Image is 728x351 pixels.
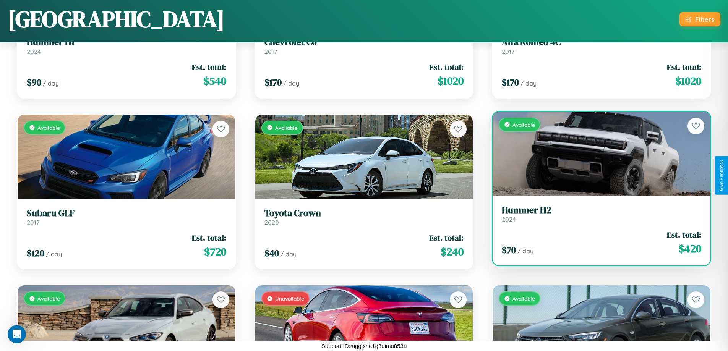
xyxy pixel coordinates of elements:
[438,73,464,89] span: $ 1020
[264,37,464,48] h3: Chevrolet C6
[502,48,514,55] span: 2017
[264,48,277,55] span: 2017
[264,208,464,226] a: Toyota Crown2020
[27,208,226,226] a: Subaru GLF2017
[675,73,701,89] span: $ 1020
[667,229,701,240] span: Est. total:
[502,215,516,223] span: 2024
[679,12,720,26] button: Filters
[204,244,226,259] span: $ 720
[27,76,41,89] span: $ 90
[27,37,226,48] h3: Hummer H1
[441,244,464,259] span: $ 240
[27,208,226,219] h3: Subaru GLF
[429,232,464,243] span: Est. total:
[192,61,226,73] span: Est. total:
[512,295,535,302] span: Available
[37,295,60,302] span: Available
[283,79,299,87] span: / day
[27,37,226,55] a: Hummer H12024
[520,79,537,87] span: / day
[275,125,298,131] span: Available
[46,250,62,258] span: / day
[695,15,714,23] div: Filters
[280,250,297,258] span: / day
[502,37,701,55] a: Alfa Romeo 4C2017
[27,218,39,226] span: 2017
[667,61,701,73] span: Est. total:
[719,160,724,191] div: Give Feedback
[264,37,464,55] a: Chevrolet C62017
[264,208,464,219] h3: Toyota Crown
[517,247,533,255] span: / day
[43,79,59,87] span: / day
[264,218,279,226] span: 2020
[203,73,226,89] span: $ 540
[275,295,304,302] span: Unavailable
[502,76,519,89] span: $ 170
[678,241,701,256] span: $ 420
[27,48,41,55] span: 2024
[502,205,701,216] h3: Hummer H2
[321,341,407,351] p: Support ID: mggjxrle1g3uimu853u
[502,37,701,48] h3: Alfa Romeo 4C
[429,61,464,73] span: Est. total:
[512,121,535,128] span: Available
[27,247,44,259] span: $ 120
[502,244,516,256] span: $ 70
[37,125,60,131] span: Available
[8,325,26,343] iframe: Intercom live chat
[192,232,226,243] span: Est. total:
[502,205,701,223] a: Hummer H22024
[264,76,282,89] span: $ 170
[8,3,225,35] h1: [GEOGRAPHIC_DATA]
[264,247,279,259] span: $ 40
